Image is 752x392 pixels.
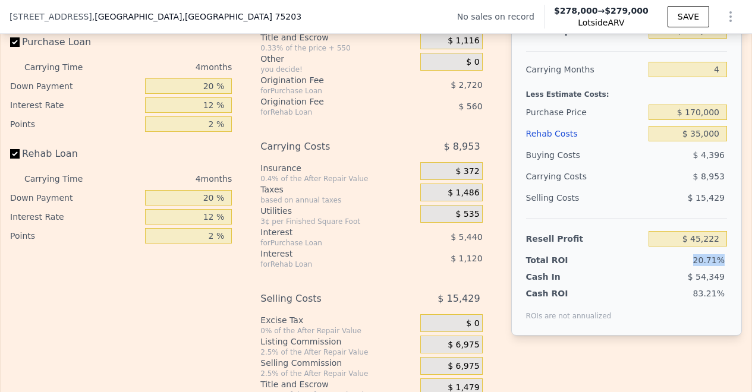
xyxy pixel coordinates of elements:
[526,80,727,102] div: Less Estimate Costs:
[260,162,416,174] div: Insurance
[526,287,612,299] div: Cash ROI
[10,226,140,245] div: Points
[260,347,416,357] div: 2.5% of the After Repair Value
[693,172,725,181] span: $ 8,953
[448,361,479,372] span: $ 6,975
[526,299,612,321] div: ROIs are not annualized
[260,314,416,326] div: Excise Tax
[260,65,416,74] div: you decide!
[526,123,644,144] div: Rehab Costs
[10,96,140,115] div: Interest Rate
[182,12,301,21] span: , [GEOGRAPHIC_DATA] 75203
[260,43,416,53] div: 0.33% of the price + 550
[554,6,598,15] span: $278,000
[526,102,644,123] div: Purchase Price
[260,248,391,260] div: Interest
[526,271,599,283] div: Cash In
[260,136,391,157] div: Carrying Costs
[260,238,391,248] div: for Purchase Loan
[260,288,391,309] div: Selling Costs
[260,357,416,369] div: Selling Commission
[260,31,416,43] div: Title and Escrow
[458,102,482,111] span: $ 560
[451,80,482,90] span: $ 2,720
[438,288,480,309] span: $ 15,429
[554,5,649,17] span: →
[260,86,391,96] div: for Purchase Loan
[693,150,725,160] span: $ 4,396
[688,193,725,203] span: $ 15,429
[92,11,301,23] span: , [GEOGRAPHIC_DATA]
[10,188,140,207] div: Down Payment
[526,166,599,187] div: Carrying Costs
[693,255,725,265] span: 20.71%
[466,57,479,68] span: $ 0
[10,143,140,165] label: Rehab Loan
[260,326,416,336] div: 0% of the After Repair Value
[260,195,416,205] div: based on annual taxes
[466,318,479,329] span: $ 0
[448,340,479,350] span: $ 6,975
[10,31,140,53] label: Purchase Loan
[455,166,479,177] span: $ 372
[260,184,416,195] div: Taxes
[260,217,416,226] div: 3¢ per Finished Square Foot
[443,136,480,157] span: $ 8,953
[526,187,644,208] div: Selling Costs
[260,74,391,86] div: Origination Fee
[260,53,416,65] div: Other
[10,207,140,226] div: Interest Rate
[693,289,725,298] span: 83.21%
[605,6,649,15] span: $279,000
[260,378,416,390] div: Title and Escrow
[526,254,599,266] div: Total ROI
[10,115,140,134] div: Points
[24,169,100,188] div: Carrying Time
[10,11,92,23] span: [STREET_ADDRESS]
[260,260,391,269] div: for Rehab Loan
[688,272,725,282] span: $ 54,349
[105,58,232,77] div: 4 months
[526,59,644,80] div: Carrying Months
[457,11,544,23] div: No sales on record
[24,58,100,77] div: Carrying Time
[260,174,416,184] div: 0.4% of the After Repair Value
[260,226,391,238] div: Interest
[10,37,20,47] input: Purchase Loan
[554,17,649,29] span: Lotside ARV
[260,205,416,217] div: Utilities
[448,188,479,198] span: $ 1,486
[260,336,416,347] div: Listing Commission
[668,6,709,27] button: SAVE
[526,228,644,249] div: Resell Profit
[10,149,20,159] input: Rehab Loan
[260,369,416,378] div: 2.5% of the After Repair Value
[451,254,482,263] span: $ 1,120
[719,5,742,29] button: Show Options
[260,108,391,117] div: for Rehab Loan
[105,169,232,188] div: 4 months
[451,232,482,242] span: $ 5,440
[526,144,644,166] div: Buying Costs
[10,77,140,96] div: Down Payment
[260,96,391,108] div: Origination Fee
[455,209,479,220] span: $ 535
[448,36,479,46] span: $ 1,116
